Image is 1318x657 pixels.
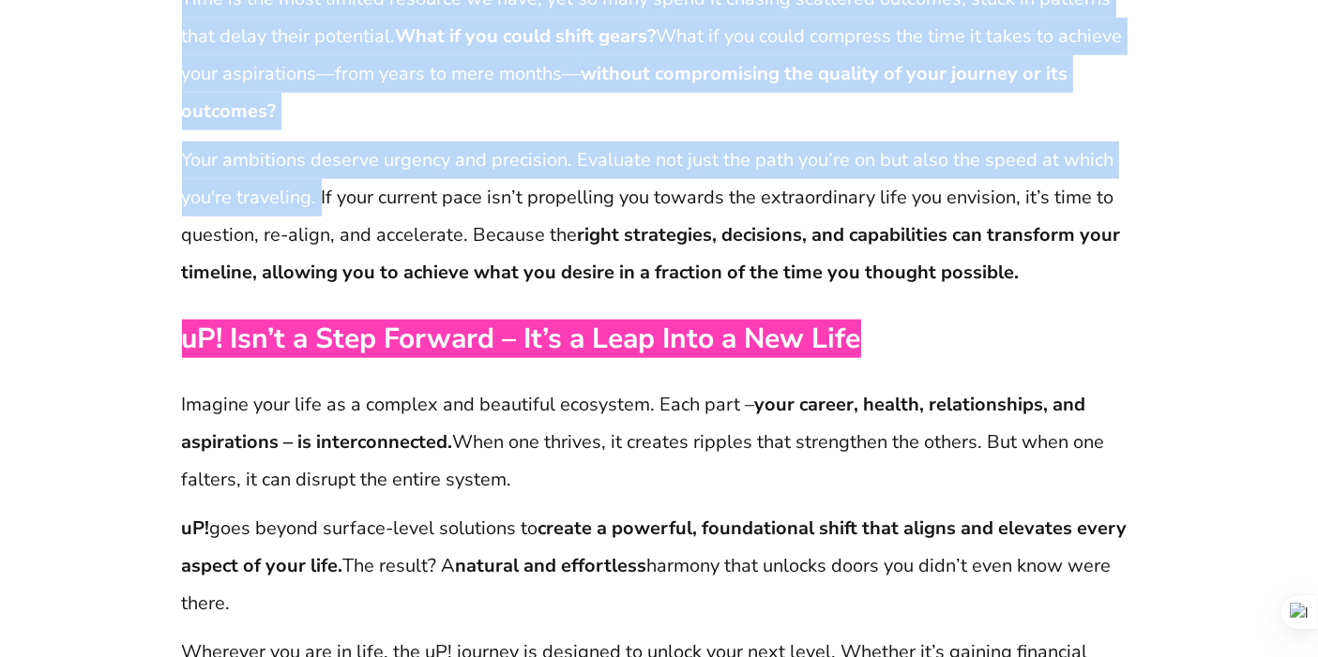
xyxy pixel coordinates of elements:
[182,222,1121,285] strong: right strategies, decisions, and capabilities can transform your timeline, allowing you to achiev...
[456,553,647,578] strong: natural and effortless
[182,510,1137,622] p: goes beyond surface-level solutions to The result? A harmony that unlocks doors you didn’t even k...
[182,515,210,541] strong: uP!
[182,61,1068,124] strong: without compromising the quality of your journey or its outcomes?
[182,386,1137,499] p: Imagine your life as a complex and beautiful ecosystem. Each part – When one thrives, it creates ...
[182,320,861,358] span: uP! Isn’t a Step Forward – It’s a Leap Into a New Life
[182,142,1137,291] p: Your ambitions deserve urgency and precision. Evaluate not just the path you’re on but also the s...
[182,515,1128,578] strong: create a powerful, foundational shift that aligns and elevates every aspect of your life.
[396,23,657,49] strong: What if you could shift gears?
